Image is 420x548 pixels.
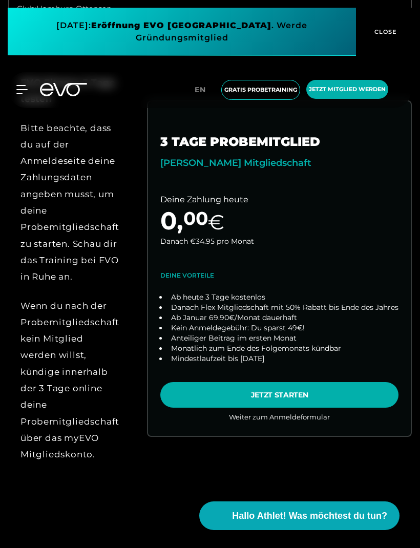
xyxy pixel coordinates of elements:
[199,501,400,530] button: Hallo Athlet! Was möchtest du tun?
[20,120,120,285] div: Bitte beachte, dass du auf der Anmeldeseite deine Zahlungsdaten angeben musst, um deine Probemitg...
[218,80,303,100] a: Gratis Probetraining
[372,27,397,36] span: CLOSE
[356,8,412,56] button: CLOSE
[20,298,120,463] div: Wenn du nach der Probemitgliedschaft kein Mitglied werden willst, kündige innerhalb der 3 Tage on...
[224,86,297,94] span: Gratis Probetraining
[232,509,387,523] span: Hallo Athlet! Was möchtest du tun?
[148,101,411,436] a: choose plan
[195,85,206,94] span: en
[309,85,386,94] span: Jetzt Mitglied werden
[195,84,212,96] a: en
[303,80,391,100] a: Jetzt Mitglied werden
